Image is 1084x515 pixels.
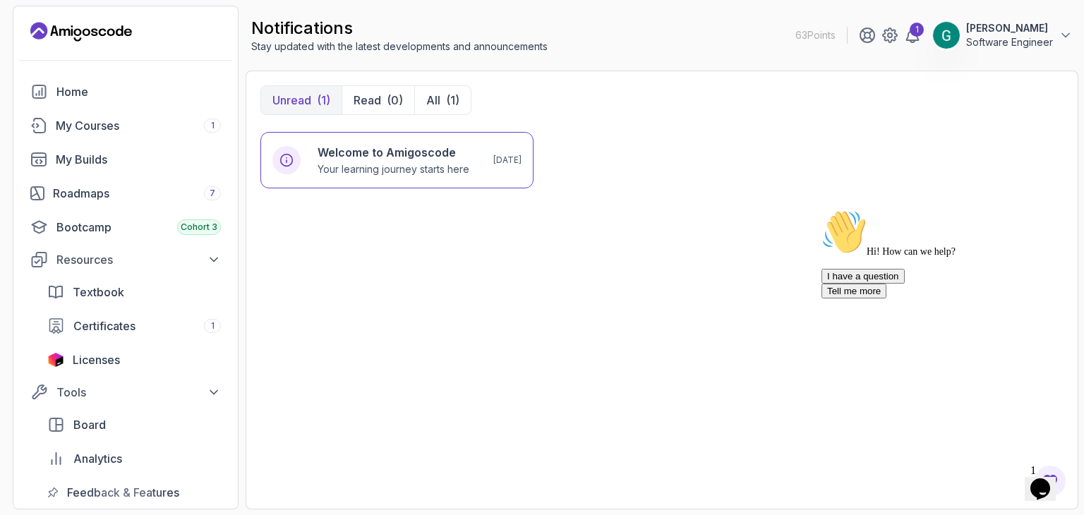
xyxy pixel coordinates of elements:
[73,317,135,334] span: Certificates
[211,320,215,332] span: 1
[39,411,229,439] a: board
[966,21,1053,35] p: [PERSON_NAME]
[6,6,260,95] div: 👋Hi! How can we help?I have a questionTell me more
[318,162,469,176] p: Your learning journey starts here
[795,28,836,42] p: 63 Points
[73,284,124,301] span: Textbook
[22,247,229,272] button: Resources
[39,444,229,473] a: analytics
[22,145,229,174] a: builds
[22,179,229,207] a: roadmaps
[6,80,71,95] button: Tell me more
[56,251,221,268] div: Resources
[22,78,229,106] a: home
[53,185,221,202] div: Roadmaps
[211,120,215,131] span: 1
[73,351,120,368] span: Licenses
[251,17,548,40] h2: notifications
[67,484,179,501] span: Feedback & Features
[6,42,140,53] span: Hi! How can we help?
[318,144,469,161] h6: Welcome to Amigoscode
[210,188,215,199] span: 7
[932,21,1073,49] button: user profile image[PERSON_NAME]Software Engineer
[56,219,221,236] div: Bootcamp
[56,384,221,401] div: Tools
[910,23,924,37] div: 1
[493,154,522,166] p: [DATE]
[30,20,132,43] a: Landing page
[56,83,221,100] div: Home
[73,450,122,467] span: Analytics
[73,416,106,433] span: Board
[22,111,229,140] a: courses
[181,222,217,233] span: Cohort 3
[22,380,229,405] button: Tools
[6,65,89,80] button: I have a question
[816,204,1070,452] iframe: chat widget
[39,312,229,340] a: certificates
[933,22,960,49] img: user profile image
[56,151,221,168] div: My Builds
[6,6,51,51] img: :wave:
[22,213,229,241] a: bootcamp
[966,35,1053,49] p: Software Engineer
[251,40,548,54] p: Stay updated with the latest developments and announcements
[39,278,229,306] a: textbook
[904,27,921,44] a: 1
[39,478,229,507] a: feedback
[1025,459,1070,501] iframe: chat widget
[56,117,221,134] div: My Courses
[39,346,229,374] a: licenses
[47,353,64,367] img: jetbrains icon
